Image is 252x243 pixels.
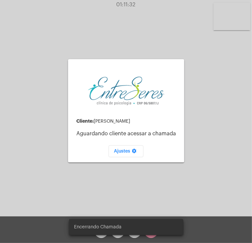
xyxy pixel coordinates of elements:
span: Encerrando Chamada [74,224,122,230]
span: Ajustes [114,149,138,154]
p: Aguardando cliente acessar a chamada [77,131,179,137]
strong: Cliente: [77,119,94,123]
span: 01:11:32 [117,2,136,7]
button: Ajustes [109,145,143,157]
div: [PERSON_NAME] [77,119,179,124]
img: aa27006a-a7e4-c883-abf8-315c10fe6841.png [88,76,164,106]
mat-icon: settings [130,148,138,156]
